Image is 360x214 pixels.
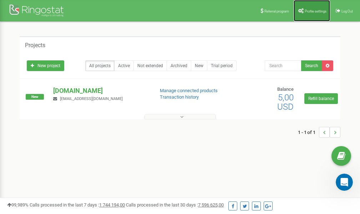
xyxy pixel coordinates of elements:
[7,202,29,208] span: 99,989%
[298,127,319,138] span: 1 - 1 of 1
[133,60,167,71] a: Not extended
[126,202,224,208] span: Calls processed in the last 30 days :
[305,9,326,13] span: Profile settings
[53,86,148,95] p: [DOMAIN_NAME]
[265,60,301,71] input: Search
[304,93,338,104] a: Refill balance
[25,42,45,49] h5: Projects
[167,60,191,71] a: Archived
[198,202,224,208] u: 7 596 625,00
[30,202,125,208] span: Calls processed in the last 7 days :
[264,9,289,13] span: Referral program
[26,94,44,100] span: New
[341,9,353,13] span: Log Out
[60,96,123,101] span: [EMAIL_ADDRESS][DOMAIN_NAME]
[277,86,294,92] span: Balance
[207,60,237,71] a: Trial period
[85,60,115,71] a: All projects
[191,60,207,71] a: New
[99,202,125,208] u: 1 744 194,00
[160,94,199,100] a: Transaction history
[160,88,218,93] a: Manage connected products
[336,174,353,191] iframe: Intercom live chat
[114,60,134,71] a: Active
[301,60,322,71] button: Search
[27,60,64,71] a: New project
[298,120,340,145] nav: ...
[277,93,294,112] span: 5,00 USD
